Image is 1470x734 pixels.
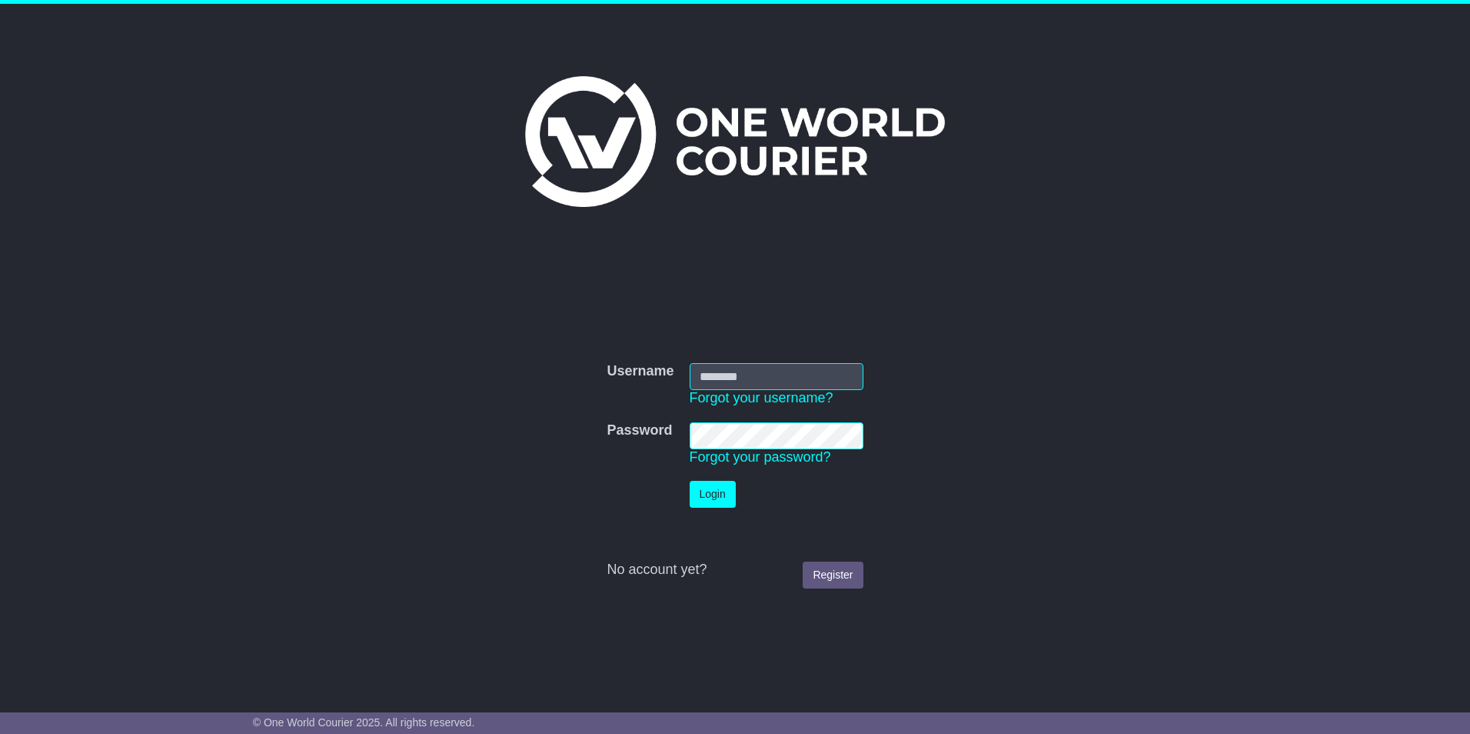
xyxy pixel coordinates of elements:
label: Password [607,422,672,439]
img: One World [525,76,945,207]
a: Forgot your username? [690,390,833,405]
a: Register [803,562,863,589]
label: Username [607,363,673,380]
div: No account yet? [607,562,863,579]
span: © One World Courier 2025. All rights reserved. [253,716,475,729]
a: Forgot your password? [690,449,831,465]
button: Login [690,481,736,508]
